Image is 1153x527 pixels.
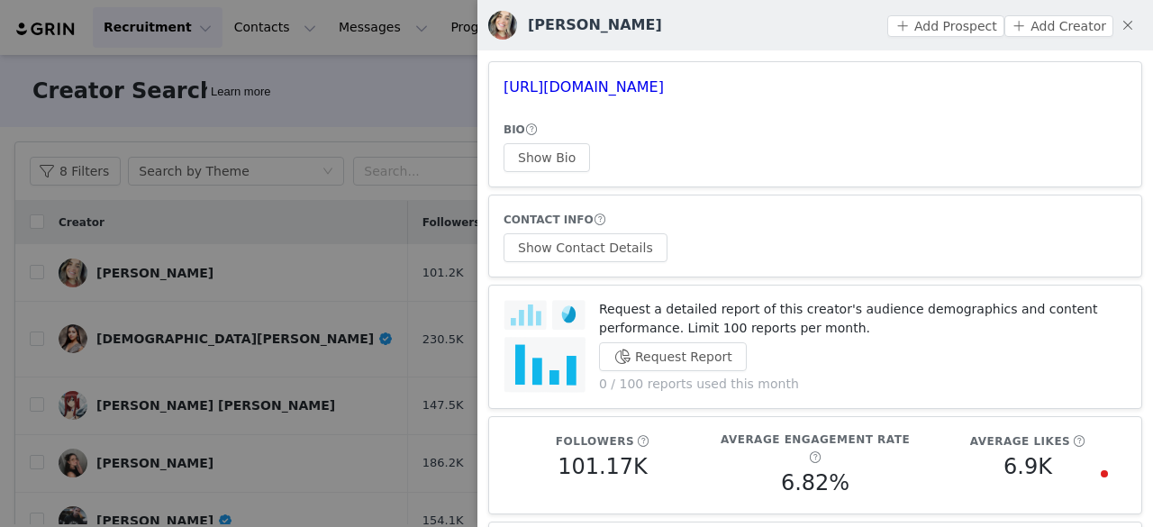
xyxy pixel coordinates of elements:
h3: [PERSON_NAME] [528,14,662,36]
h5: 6.82% [781,467,849,499]
h5: Average Engagement Rate [721,432,910,448]
button: Add Prospect [887,15,1003,37]
span: CONTACT INFO [504,214,594,226]
h5: 6.9K [1003,450,1052,483]
p: 0 / 100 reports used this month [599,375,1127,394]
h5: 101.17K [558,450,648,483]
img: v2 [488,11,517,40]
h5: Followers [556,433,634,450]
button: Show Bio [504,143,590,172]
p: Request a detailed report of this creator's audience demographics and content performance. Limit ... [599,300,1127,338]
h5: Average Likes [970,433,1070,450]
a: [URL][DOMAIN_NAME] [504,78,664,95]
button: Show Contact Details [504,233,667,262]
button: Add Creator [1004,15,1113,37]
img: audience-report.png [504,300,586,394]
span: BIO [504,123,525,136]
button: Request Report [599,342,747,371]
iframe: Intercom live chat [1065,466,1108,509]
